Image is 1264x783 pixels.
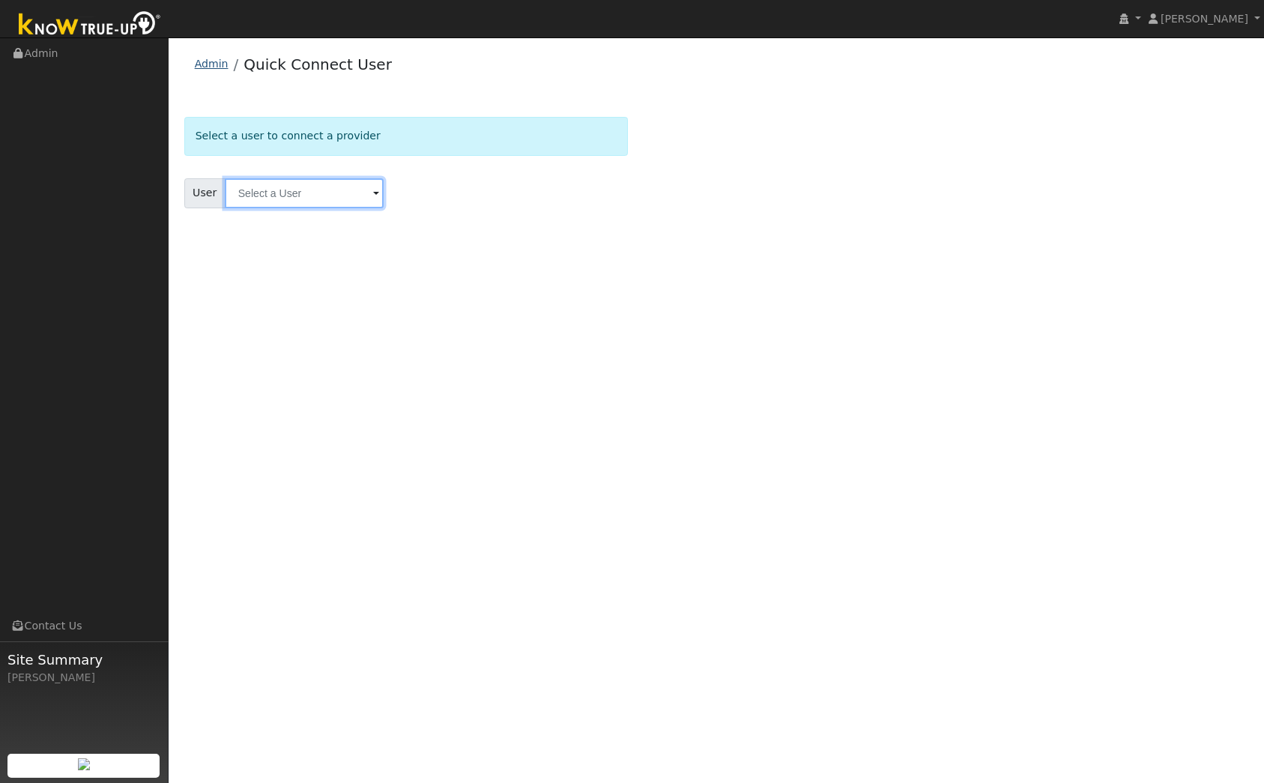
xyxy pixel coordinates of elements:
[184,178,226,208] span: User
[7,650,160,670] span: Site Summary
[7,670,160,686] div: [PERSON_NAME]
[225,178,384,208] input: Select a User
[195,58,229,70] a: Admin
[11,8,169,42] img: Know True-Up
[184,117,628,155] div: Select a user to connect a provider
[244,55,392,73] a: Quick Connect User
[78,758,90,770] img: retrieve
[1161,13,1248,25] span: [PERSON_NAME]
